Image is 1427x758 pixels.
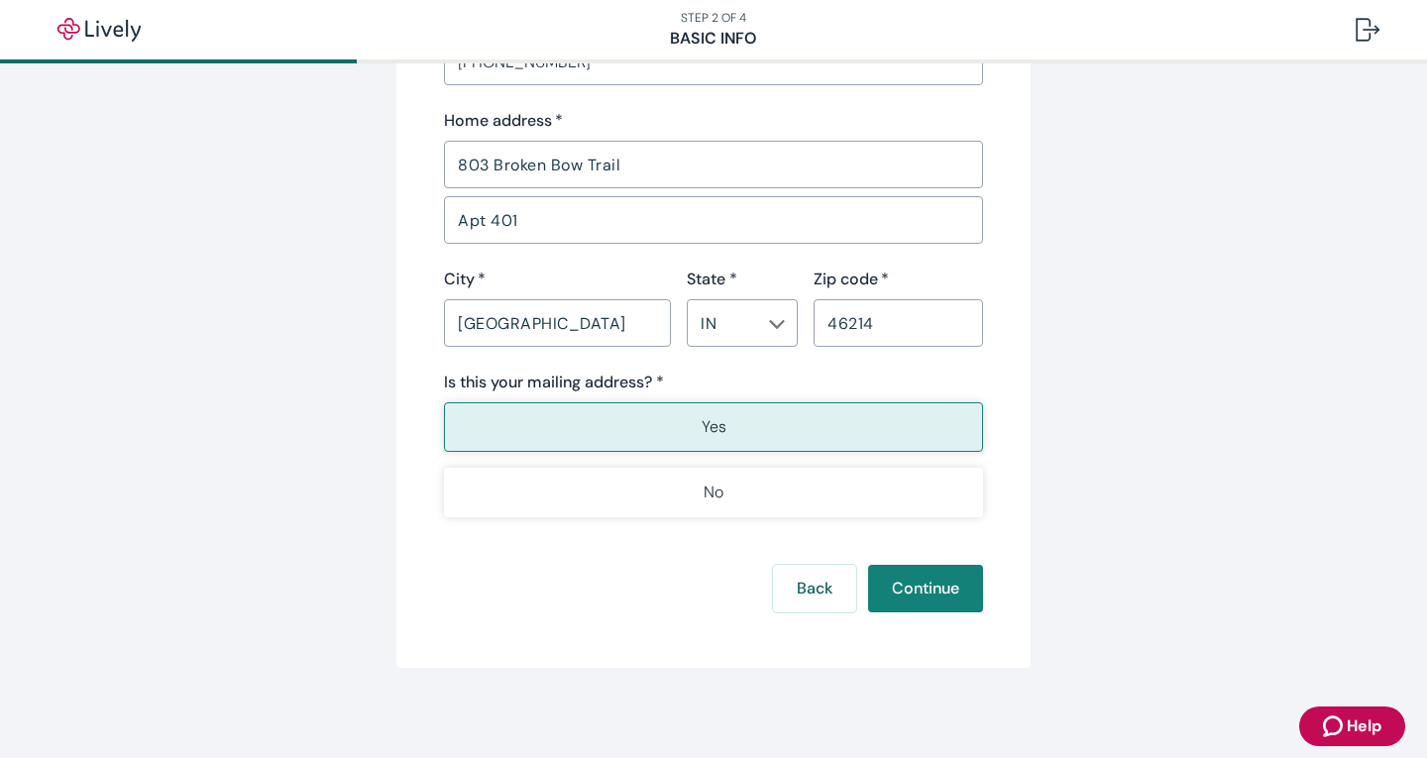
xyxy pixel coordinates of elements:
img: Lively [44,18,155,42]
button: Zendesk support iconHelp [1299,706,1405,746]
input: Address line 1 [444,145,983,184]
input: Address line 2 [444,200,983,240]
label: State * [687,268,737,291]
svg: Zendesk support icon [1323,714,1347,738]
label: Home address [444,109,563,133]
p: No [704,481,723,504]
input: -- [693,309,759,337]
label: City [444,268,486,291]
span: Help [1347,714,1381,738]
p: Yes [702,415,726,439]
button: Open [767,314,787,334]
svg: Chevron icon [769,316,785,332]
input: City [444,303,671,343]
label: Is this your mailing address? * [444,371,664,394]
input: Zip code [814,303,983,343]
button: Yes [444,402,983,452]
button: Back [773,565,856,612]
label: Zip code [814,268,889,291]
button: No [444,468,983,517]
button: Continue [868,565,983,612]
button: Log out [1340,6,1395,54]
